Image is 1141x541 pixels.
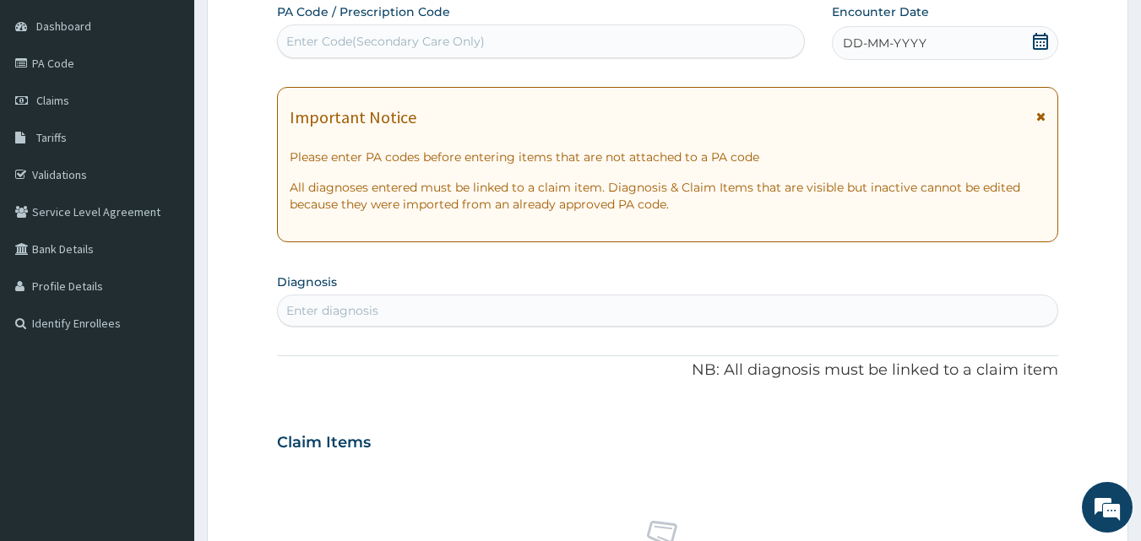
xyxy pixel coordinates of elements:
[286,33,485,50] div: Enter Code(Secondary Care Only)
[36,93,69,108] span: Claims
[277,8,318,49] div: Minimize live chat window
[88,95,284,116] div: Chat with us now
[277,3,450,20] label: PA Code / Prescription Code
[290,179,1046,213] p: All diagnoses entered must be linked to a claim item. Diagnosis & Claim Items that are visible bu...
[277,360,1059,381] p: NB: All diagnosis must be linked to a claim item
[36,130,67,145] span: Tariffs
[832,3,929,20] label: Encounter Date
[277,273,337,290] label: Diagnosis
[8,361,322,420] textarea: Type your message and hit 'Enter'
[843,35,926,51] span: DD-MM-YYYY
[277,434,371,452] h3: Claim Items
[31,84,68,127] img: d_794563401_company_1708531726252_794563401
[36,19,91,34] span: Dashboard
[290,108,416,127] h1: Important Notice
[290,149,1046,165] p: Please enter PA codes before entering items that are not attached to a PA code
[286,302,378,319] div: Enter diagnosis
[98,163,233,333] span: We're online!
